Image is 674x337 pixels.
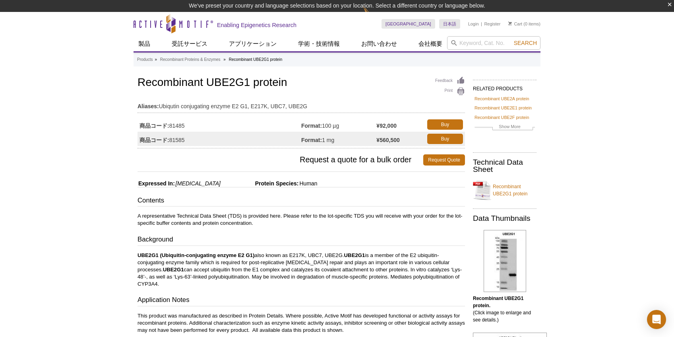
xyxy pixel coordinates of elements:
strong: Format: [301,136,322,144]
strong: 商品コード: [139,136,169,144]
td: 81585 [138,132,301,146]
p: This product was manufactured as described in Protein Details. Where possible, Active Motif has d... [138,312,465,334]
span: Expressed In: [138,180,175,187]
img: Your Cart [508,21,512,25]
li: | [481,19,482,29]
a: 製品 [134,36,155,51]
strong: Format: [301,122,322,129]
a: 日本語 [439,19,460,29]
td: 81485 [138,117,301,132]
h1: Recombinant UBE2G1 protein [138,76,465,90]
h2: Enabling Epigenetics Research [217,21,296,29]
span: Human [298,180,317,187]
strong: UBE2G1 [163,267,184,273]
strong: Aliases: [138,103,159,110]
button: Search [511,39,539,47]
strong: ¥560,500 [376,136,399,144]
strong: UBE2G1 [344,252,365,258]
span: Search [514,40,537,46]
li: » [155,57,157,62]
i: [MEDICAL_DATA] [176,180,221,187]
a: Recombinant UBE2G1 protein [473,178,536,202]
a: 受託サービス [167,36,212,51]
h2: Technical Data Sheet [473,159,536,173]
a: Recombinant Proteins & Enzymes [160,56,221,63]
a: Buy [427,134,463,144]
a: 学術・技術情報 [293,36,345,51]
td: 1 mg [301,132,376,146]
a: Register [484,21,500,27]
strong: UBE2G1 (Ubiquitin-conjugating enzyme E2 G1) [138,252,255,258]
a: Products [137,56,153,63]
li: » [223,57,226,62]
span: Protein Species: [222,180,299,187]
td: 100 µg [301,117,376,132]
a: Request Quote [423,154,465,166]
a: Print [435,87,465,96]
a: Show More [475,123,535,132]
h3: Contents [138,196,465,207]
input: Keyword, Cat. No. [447,36,540,50]
strong: ¥92,000 [376,122,397,129]
a: アプリケーション [224,36,281,51]
a: Recombinant UBE2A protein [475,95,529,102]
a: Buy [427,119,463,130]
td: Ubiqutin conjugating enzyme E2 G1, E217K, UBC7, UBE2G [138,98,465,111]
img: Change Here [363,6,384,25]
a: Cart [508,21,522,27]
a: お問い合わせ [356,36,402,51]
h2: RELATED PRODUCTS [473,80,536,94]
p: also known as E217K, UBC7, UBE2G. is a member of the E2 ubiquitin-conjugating enzyme family which... [138,252,465,288]
a: Feedback [435,76,465,85]
div: Open Intercom Messenger [647,310,666,329]
h3: Background [138,235,465,246]
a: 会社概要 [414,36,447,51]
a: Recombinant UBE2F protein [475,114,529,121]
h2: Data Thumbnails [473,215,536,222]
p: (Click image to enlarge and see details.) [473,295,536,323]
strong: 商品コード: [139,122,169,129]
a: Recombinant UBE2E1 protein [475,104,532,111]
span: Request a quote for a bulk order [138,154,423,166]
li: (0 items) [508,19,540,29]
li: Recombinant UBE2G1 protein [229,57,283,62]
b: Recombinant UBE2G1 protein. [473,296,523,308]
p: A representative Technical Data Sheet (TDS) is provided here. Please refer to the lot-specific TD... [138,212,465,227]
a: Login [468,21,479,27]
h3: Application Notes [138,295,465,306]
a: [GEOGRAPHIC_DATA] [382,19,435,29]
img: Recombinant UBE2G1 protein [484,230,526,292]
